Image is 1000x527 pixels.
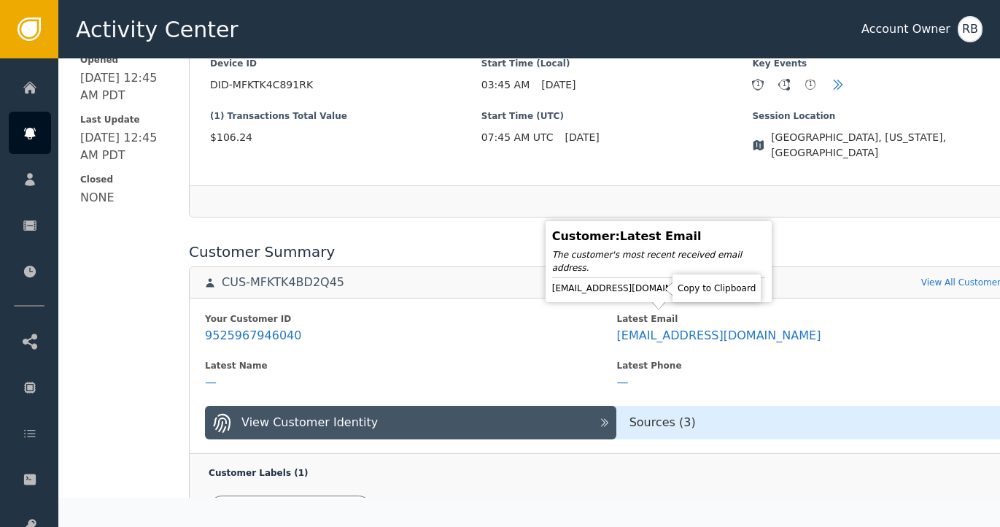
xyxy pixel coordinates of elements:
[80,129,168,164] div: [DATE] 12:45 AM PDT
[552,248,765,274] div: The customer's most recent received email address.
[779,80,789,90] div: 1
[205,359,617,372] div: Latest Name
[209,468,308,478] span: Customer Labels ( 1 )
[617,328,821,343] div: [EMAIL_ADDRESS][DOMAIN_NAME]
[76,13,239,46] span: Activity Center
[753,80,763,90] div: 1
[80,53,168,66] span: Opened
[958,16,982,42] button: RB
[676,278,757,299] div: Copy to Clipboard
[222,275,344,290] div: CUS-MFKTK4BD2Q45
[481,77,530,93] span: 03:45 AM
[552,228,765,245] div: Customer : Latest Email
[805,80,815,90] div: 1
[481,109,753,123] span: Start Time (UTC)
[241,414,378,431] div: View Customer Identity
[861,20,950,38] div: Account Owner
[552,281,765,296] div: [EMAIL_ADDRESS][DOMAIN_NAME]
[565,130,599,145] span: [DATE]
[210,109,481,123] span: (1) Transactions Total Value
[617,375,629,390] div: —
[80,173,168,186] span: Closed
[80,189,115,207] div: NONE
[205,375,217,390] div: —
[481,130,554,145] span: 07:45 AM UTC
[205,406,616,439] button: View Customer Identity
[205,312,617,326] div: Your Customer ID
[210,57,481,70] span: Device ID
[210,77,481,93] span: DID-MFKTK4C891RK
[541,77,575,93] span: [DATE]
[205,328,301,343] div: 9525967946040
[80,113,168,126] span: Last Update
[481,57,753,70] span: Start Time (Local)
[80,69,168,104] div: [DATE] 12:45 AM PDT
[210,130,481,145] span: $106.24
